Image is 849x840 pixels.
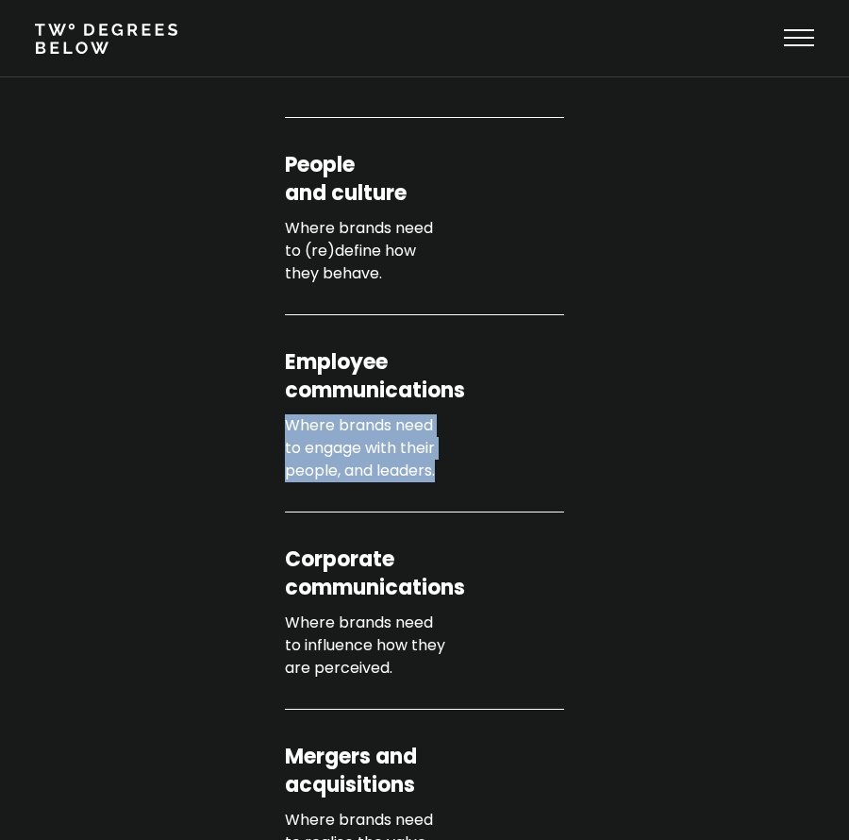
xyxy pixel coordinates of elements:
[285,414,530,482] p: Where brands need to engage with their people, and leaders.
[285,612,530,680] p: Where brands need to influence how they are perceived.
[285,348,465,405] h4: Employee communications
[285,743,417,799] h4: Mergers and acquisitions
[285,217,530,285] p: Where brands need to (re)define how they behave.
[285,546,465,602] h4: Corporate communications
[285,151,407,208] h4: People and culture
